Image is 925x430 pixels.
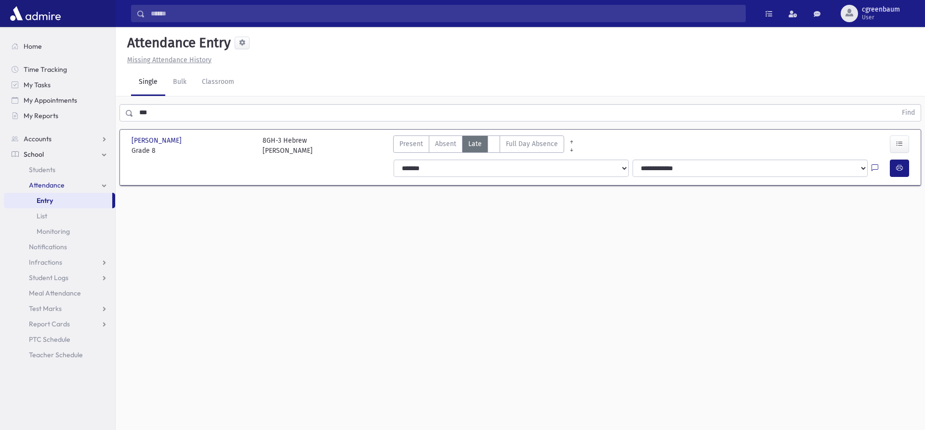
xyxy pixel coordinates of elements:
[123,35,231,51] h5: Attendance Entry
[4,177,115,193] a: Attendance
[37,196,53,205] span: Entry
[29,350,83,359] span: Teacher Schedule
[506,139,558,149] span: Full Day Absence
[468,139,482,149] span: Late
[4,347,115,363] a: Teacher Schedule
[4,301,115,316] a: Test Marks
[24,134,52,143] span: Accounts
[435,139,456,149] span: Absent
[24,150,44,159] span: School
[4,332,115,347] a: PTC Schedule
[145,5,745,22] input: Search
[132,146,253,156] span: Grade 8
[263,135,313,156] div: 8GH-3 Hebrew [PERSON_NAME]
[4,285,115,301] a: Meal Attendance
[4,39,115,54] a: Home
[29,273,68,282] span: Student Logs
[4,162,115,177] a: Students
[24,81,51,89] span: My Tasks
[4,208,115,224] a: List
[29,258,62,267] span: Infractions
[29,242,67,251] span: Notifications
[24,65,67,74] span: Time Tracking
[4,93,115,108] a: My Appointments
[399,139,423,149] span: Present
[37,227,70,236] span: Monitoring
[4,270,115,285] a: Student Logs
[4,193,112,208] a: Entry
[37,212,47,220] span: List
[4,255,115,270] a: Infractions
[24,111,58,120] span: My Reports
[862,13,900,21] span: User
[24,42,42,51] span: Home
[131,69,165,96] a: Single
[4,77,115,93] a: My Tasks
[165,69,194,96] a: Bulk
[29,304,62,313] span: Test Marks
[4,239,115,255] a: Notifications
[4,147,115,162] a: School
[29,181,65,189] span: Attendance
[393,135,564,156] div: AttTypes
[194,69,242,96] a: Classroom
[123,56,211,64] a: Missing Attendance History
[24,96,77,105] span: My Appointments
[132,135,184,146] span: [PERSON_NAME]
[29,289,81,297] span: Meal Attendance
[896,105,921,121] button: Find
[29,335,70,344] span: PTC Schedule
[29,165,55,174] span: Students
[8,4,63,23] img: AdmirePro
[29,320,70,328] span: Report Cards
[4,316,115,332] a: Report Cards
[4,224,115,239] a: Monitoring
[4,131,115,147] a: Accounts
[4,62,115,77] a: Time Tracking
[127,56,211,64] u: Missing Attendance History
[4,108,115,123] a: My Reports
[862,6,900,13] span: cgreenbaum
